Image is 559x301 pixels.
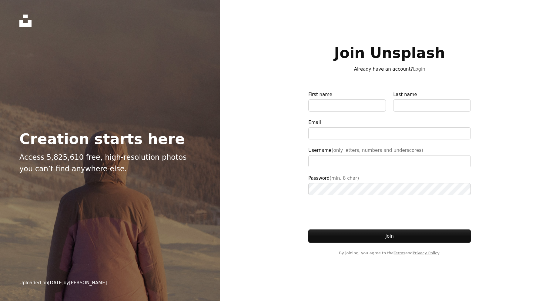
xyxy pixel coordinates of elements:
button: Join [308,229,471,243]
label: Username [308,147,471,167]
input: Password(min. 8 char) [308,183,471,195]
a: Terms [394,251,405,255]
time: February 20, 2025 at 7:10:00 AM GMT+7 [48,280,64,286]
h1: Join Unsplash [308,45,471,61]
input: Last name [393,99,471,112]
h2: Creation starts here [19,131,201,147]
label: First name [308,91,386,112]
label: Email [308,119,471,139]
a: Login [413,66,425,72]
span: By joining, you agree to the and . [308,250,471,256]
div: Uploaded on by [PERSON_NAME] [19,279,107,286]
label: Last name [393,91,471,112]
a: Home — Unsplash [19,15,32,27]
input: First name [308,99,386,112]
p: Access 5,825,610 free, high-resolution photos you can’t find anywhere else. [19,152,201,175]
a: Privacy Policy [413,251,439,255]
input: Email [308,127,471,139]
span: (min. 8 char) [330,176,359,181]
input: Username(only letters, numbers and underscores) [308,155,471,167]
span: (only letters, numbers and underscores) [332,148,423,153]
label: Password [308,175,471,195]
p: Already have an account? [308,65,471,73]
